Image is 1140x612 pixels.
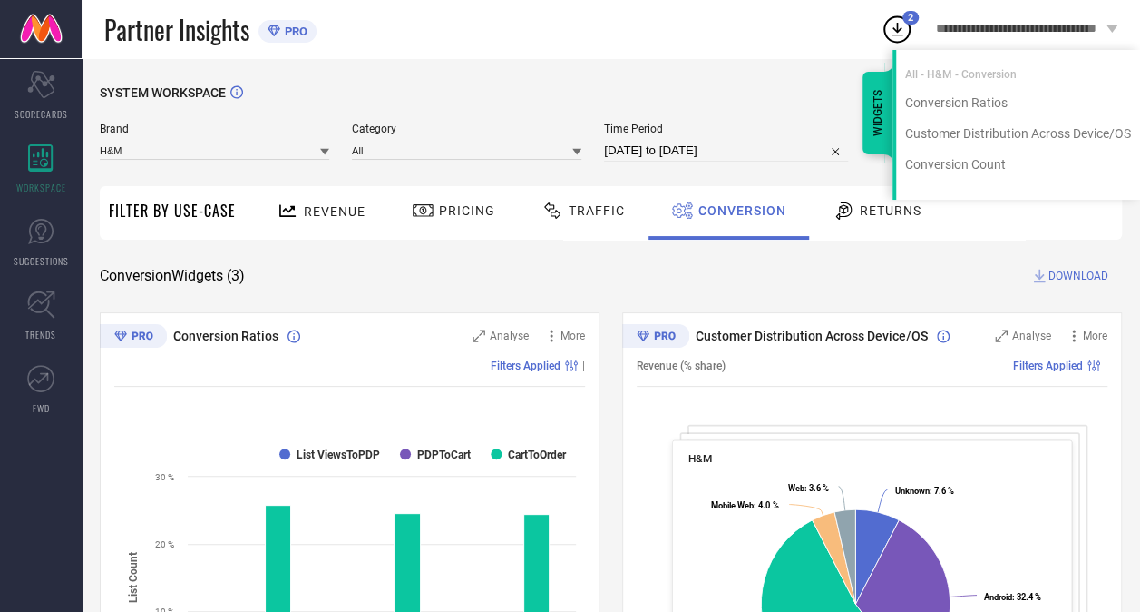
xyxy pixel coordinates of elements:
[622,324,689,351] div: Premium
[16,181,66,194] span: WORKSPACE
[14,254,69,268] span: SUGGESTIONS
[711,500,754,510] tspan: Mobile Web
[25,328,56,341] span: TRENDS
[787,483,804,493] tspan: Web
[33,401,50,415] span: FWD
[100,85,226,100] span: SYSTEM WORKSPACE
[895,486,954,496] text: : 7.6 %
[490,330,529,342] span: Analyse
[439,203,495,218] span: Pricing
[569,203,625,218] span: Traffic
[352,123,581,135] span: Category
[711,500,778,510] text: : 4.0 %
[895,486,930,496] tspan: Unknown
[1012,330,1051,342] span: Analyse
[1048,267,1108,285] span: DOWNLOAD
[560,330,585,342] span: More
[787,483,828,493] text: : 3.6 %
[860,203,921,218] span: Returns
[1083,330,1107,342] span: More
[155,539,174,549] text: 20 %
[637,360,726,372] span: Revenue (% share)
[1013,360,1083,372] span: Filters Applied
[155,472,174,482] text: 30 %
[984,592,1012,602] tspan: Android
[698,203,786,218] span: Conversion
[582,360,585,372] span: |
[104,11,249,48] span: Partner Insights
[696,329,928,343] span: Customer Distribution Across Device/OS
[862,72,893,154] div: WIDGETS
[896,156,1140,173] div: Conversion Count
[1105,360,1107,372] span: |
[100,324,167,351] div: Premium
[688,452,712,465] span: H&M
[881,13,913,45] div: Open download list
[297,449,380,461] text: List ViewsToPDP
[100,123,329,135] span: Brand
[604,123,848,135] span: Time Period
[984,592,1041,602] text: : 32.4 %
[100,267,245,285] span: Conversion Widgets ( 3 )
[604,140,848,162] input: Select time period
[491,360,560,372] span: Filters Applied
[896,50,1140,81] div: All - H&M - Conversion
[896,125,1140,143] div: Customer Distribution Across Device/OS
[304,204,365,219] span: Revenue
[995,330,1008,342] svg: Zoom
[896,94,1140,112] div: Conversion Ratios
[280,25,307,38] span: PRO
[127,552,140,603] tspan: List Count
[417,449,471,461] text: PDPToCart
[15,107,68,121] span: SCORECARDS
[908,12,913,24] span: 2
[173,329,278,343] span: Conversion Ratios
[473,330,485,342] svg: Zoom
[109,200,236,222] span: Filter By Use-Case
[508,449,567,461] text: CartToOrder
